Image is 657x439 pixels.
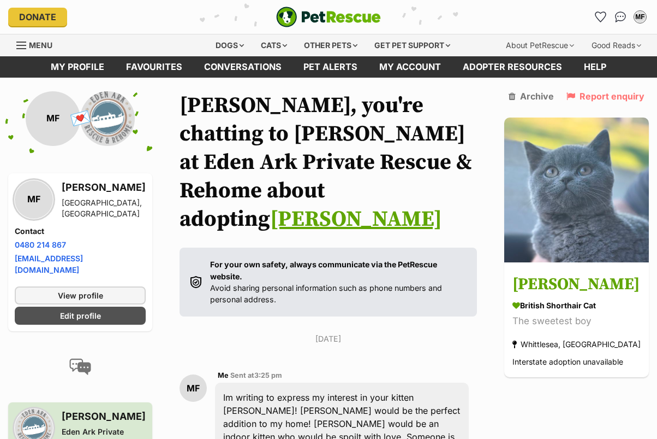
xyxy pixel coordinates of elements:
img: chat-41dd97257d64d25036548639549fe6c8038ab92f7586957e7f3b1b290dea8141.svg [615,11,626,22]
span: View profile [58,290,103,301]
a: Archive [509,91,554,101]
h3: [PERSON_NAME] [62,409,146,424]
div: Get pet support [367,34,458,56]
h1: [PERSON_NAME], you're chatting to [PERSON_NAME] at Eden Ark Private Rescue & Rehome about adopting [180,91,477,233]
a: [PERSON_NAME] British Shorthair Cat The sweetest boy Whittlesea, [GEOGRAPHIC_DATA] Interstate ado... [504,264,649,377]
a: Report enquiry [566,91,644,101]
a: Conversations [612,8,629,26]
div: Cats [253,34,295,56]
div: Other pets [296,34,365,56]
a: Edit profile [15,307,146,325]
div: MF [635,11,646,22]
span: Me [218,371,229,379]
img: logo-e224e6f780fb5917bec1dbf3a21bbac754714ae5b6737aabdf751b685950b380.svg [276,7,381,27]
a: View profile [15,286,146,305]
div: Dogs [208,34,252,56]
a: My profile [40,56,115,78]
div: British Shorthair Cat [512,300,641,311]
div: About PetRescue [498,34,582,56]
span: 💌 [68,107,93,130]
a: conversations [193,56,292,78]
span: Interstate adoption unavailable [512,357,623,366]
div: Whittlesea, [GEOGRAPHIC_DATA] [512,337,641,352]
img: conversation-icon-4a6f8262b818ee0b60e3300018af0b2d0b884aa5de6e9bcb8d3d4eeb1a70a7c4.svg [69,359,91,375]
a: 0480 214 867 [15,240,66,249]
a: Favourites [592,8,610,26]
p: [DATE] [180,333,477,344]
h3: [PERSON_NAME] [62,180,146,195]
span: Sent at [230,371,282,379]
a: Menu [16,34,60,54]
a: Adopter resources [452,56,573,78]
a: Help [573,56,617,78]
a: [PERSON_NAME] [270,206,442,233]
img: Taylor [504,118,649,262]
img: Eden Ark Private Rescue & Rehome profile pic [80,91,135,146]
p: Avoid sharing personal information such as phone numbers and personal address. [210,259,466,305]
a: Favourites [115,56,193,78]
a: Donate [8,8,67,26]
a: Pet alerts [292,56,368,78]
ul: Account quick links [592,8,649,26]
div: MF [180,374,207,402]
button: My account [631,8,649,26]
span: 3:25 pm [254,371,282,379]
span: Menu [29,40,52,50]
div: The sweetest boy [512,314,641,329]
a: PetRescue [276,7,381,27]
h3: [PERSON_NAME] [512,272,641,297]
span: Edit profile [60,310,101,321]
h4: Contact [15,226,146,237]
a: My account [368,56,452,78]
div: Good Reads [584,34,649,56]
div: MF [26,91,80,146]
a: [EMAIL_ADDRESS][DOMAIN_NAME] [15,254,83,274]
div: [GEOGRAPHIC_DATA], [GEOGRAPHIC_DATA] [62,197,146,219]
div: MF [15,180,53,219]
strong: For your own safety, always communicate via the PetRescue website. [210,260,437,280]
